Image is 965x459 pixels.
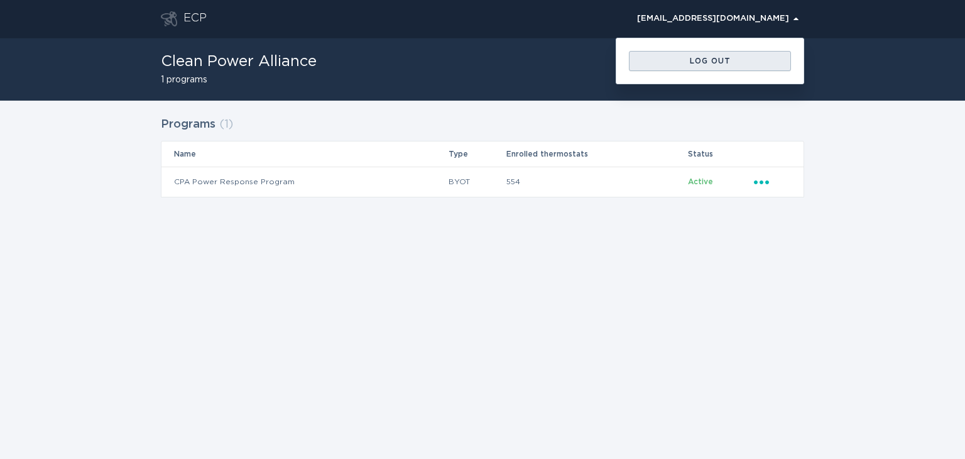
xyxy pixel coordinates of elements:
[506,141,687,167] th: Enrolled thermostats
[448,141,506,167] th: Type
[688,178,713,185] span: Active
[637,15,799,23] div: [EMAIL_ADDRESS][DOMAIN_NAME]
[161,11,177,26] button: Go to dashboard
[754,175,791,189] div: Popover menu
[161,54,317,69] h1: Clean Power Alliance
[183,11,207,26] div: ECP
[161,167,804,197] tr: fd2e451e0dc94a948c9a569b0b3ccf5d
[161,141,804,167] tr: Table Headers
[687,141,753,167] th: Status
[448,167,506,197] td: BYOT
[161,75,317,84] h2: 1 programs
[161,113,215,136] h2: Programs
[161,167,448,197] td: CPA Power Response Program
[506,167,687,197] td: 554
[631,9,804,28] button: Open user account details
[161,141,448,167] th: Name
[635,57,785,65] div: Log out
[629,51,791,71] button: Log out
[219,119,233,130] span: ( 1 )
